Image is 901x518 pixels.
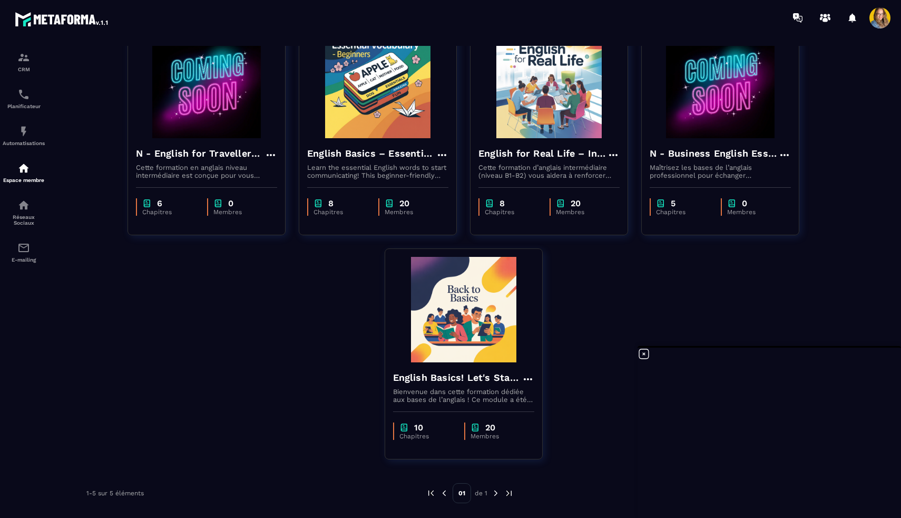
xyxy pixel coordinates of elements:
[136,164,277,179] p: Cette formation en anglais niveau intermédiaire est conçue pour vous rendre à l’aise à l’étranger...
[142,208,197,216] p: Chapitres
[556,208,609,216] p: Membres
[485,208,539,216] p: Chapitres
[656,208,710,216] p: Chapitres
[393,388,534,404] p: Bienvenue dans cette formation dédiée aux bases de l’anglais ! Ce module a été conçu pour les déb...
[478,164,620,179] p: Cette formation d’anglais intermédiaire (niveau B1-B2) vous aidera à renforcer votre grammaire, e...
[86,490,144,497] p: 1-5 sur 5 éléments
[3,80,45,117] a: schedulerschedulerPlanificateur
[399,198,409,208] p: 20
[314,208,368,216] p: Chapitres
[393,370,522,385] h4: English Basics! Let's Start English.
[157,198,162,208] p: 6
[136,33,277,138] img: formation-background
[385,208,438,216] p: Membres
[500,198,505,208] p: 8
[307,164,448,179] p: Learn the essential English words to start communicating! This beginner-friendly course will help...
[485,423,495,433] p: 20
[491,488,501,498] img: next
[328,198,334,208] p: 8
[475,489,487,497] p: de 1
[307,146,436,161] h4: English Basics – Essential Vocabulary for Beginners
[742,198,747,208] p: 0
[3,257,45,263] p: E-mailing
[213,208,267,216] p: Membres
[727,198,737,208] img: chapter
[478,146,607,161] h4: English for Real Life – Intermediate Level
[17,162,30,175] img: automations
[15,9,110,28] img: logo
[385,198,394,208] img: chapter
[426,488,436,498] img: prev
[3,234,45,271] a: emailemailE-mailing
[399,423,409,433] img: chapter
[3,140,45,146] p: Automatisations
[641,24,812,248] a: formation-backgroundN - Business English Essentials – Communicate with ConfidenceMaîtrisez les ba...
[228,198,233,208] p: 0
[307,33,448,138] img: formation-background
[142,198,152,208] img: chapter
[314,198,323,208] img: chapter
[478,33,620,138] img: formation-background
[17,242,30,254] img: email
[299,24,470,248] a: formation-backgroundEnglish Basics – Essential Vocabulary for BeginnersLearn the essential Englis...
[504,488,514,498] img: next
[650,146,778,161] h4: N - Business English Essentials – Communicate with Confidence
[439,488,449,498] img: prev
[650,33,791,138] img: formation-background
[213,198,223,208] img: chapter
[17,199,30,212] img: social-network
[3,177,45,183] p: Espace membre
[3,103,45,109] p: Planificateur
[727,208,780,216] p: Membres
[399,433,454,440] p: Chapitres
[3,43,45,80] a: formationformationCRM
[3,154,45,191] a: automationsautomationsEspace membre
[471,423,480,433] img: chapter
[656,198,665,208] img: chapter
[393,257,534,362] img: formation-background
[471,433,524,440] p: Membres
[3,214,45,226] p: Réseaux Sociaux
[385,248,556,473] a: formation-backgroundEnglish Basics! Let's Start English.Bienvenue dans cette formation dédiée aux...
[556,198,565,208] img: chapter
[128,24,299,248] a: formation-backgroundN - English for Travellers – Intermediate LevelCette formation en anglais niv...
[671,198,675,208] p: 5
[3,191,45,234] a: social-networksocial-networkRéseaux Sociaux
[17,125,30,138] img: automations
[3,66,45,72] p: CRM
[3,117,45,154] a: automationsautomationsAutomatisations
[650,164,791,179] p: Maîtrisez les bases de l’anglais professionnel pour échanger efficacement par e-mail, téléphone, ...
[17,88,30,101] img: scheduler
[470,24,641,248] a: formation-backgroundEnglish for Real Life – Intermediate LevelCette formation d’anglais intermédi...
[453,483,471,503] p: 01
[17,51,30,64] img: formation
[136,146,265,161] h4: N - English for Travellers – Intermediate Level
[571,198,581,208] p: 20
[485,198,494,208] img: chapter
[414,423,423,433] p: 10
